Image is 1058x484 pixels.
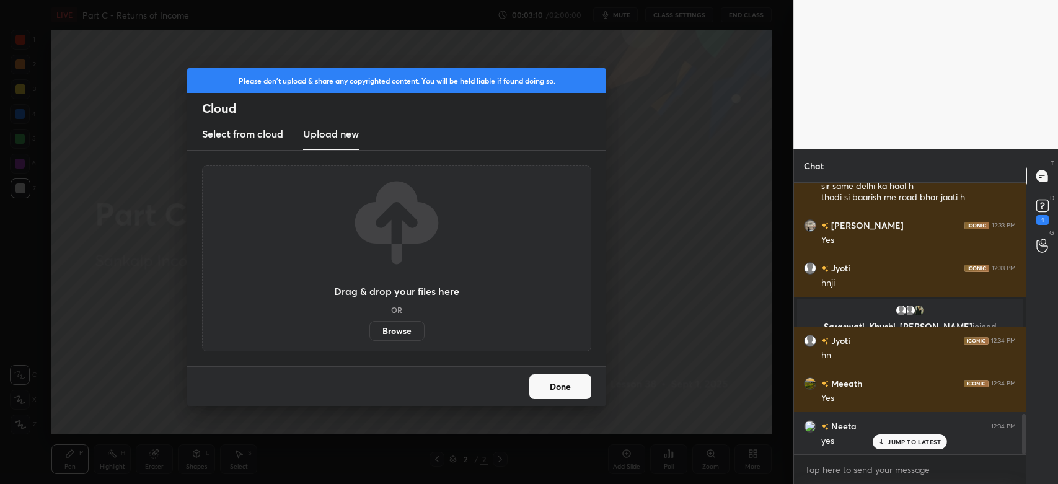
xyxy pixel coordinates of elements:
[821,222,829,229] img: no-rating-badge.077c3623.svg
[895,304,907,317] img: default.png
[992,265,1016,272] div: 12:33 PM
[821,381,829,387] img: no-rating-badge.077c3623.svg
[821,350,1016,362] div: hn
[804,219,816,232] img: f38e0d48d3da455eb587ff506802c407.jpg
[888,438,941,446] p: JUMP TO LATEST
[804,262,816,275] img: default.png
[794,149,834,182] p: Chat
[964,337,989,345] img: iconic-dark.1390631f.png
[804,420,816,433] img: 3
[992,222,1016,229] div: 12:33 PM
[972,320,997,332] span: joined
[821,234,1016,247] div: Yes
[804,377,816,390] img: b537c7b5524d4107a53ab31f909b35fa.jpg
[1036,215,1049,225] div: 1
[529,374,591,399] button: Done
[805,322,1015,332] p: Saraswati, Khushi, [PERSON_NAME]
[829,219,904,232] h6: [PERSON_NAME]
[829,377,862,390] h6: Meeath
[991,337,1016,345] div: 12:34 PM
[912,304,925,317] img: a40333eaf7bb47e284a63f28c4aa4390.jpg
[829,262,850,275] h6: Jyoti
[991,423,1016,430] div: 12:34 PM
[821,265,829,272] img: no-rating-badge.077c3623.svg
[829,334,850,347] h6: Jyoti
[821,435,1016,447] div: yes
[202,126,283,141] h3: Select from cloud
[821,423,829,430] img: no-rating-badge.077c3623.svg
[794,183,1026,454] div: grid
[821,338,829,345] img: no-rating-badge.077c3623.svg
[821,392,1016,405] div: Yes
[904,304,916,317] img: default.png
[991,380,1016,387] div: 12:34 PM
[821,180,1016,204] div: sir same delhi ka haal h thodi si baarish me road bhar jaati h
[964,265,989,272] img: iconic-dark.1390631f.png
[187,68,606,93] div: Please don't upload & share any copyrighted content. You will be held liable if found doing so.
[1050,193,1054,203] p: D
[202,100,606,117] h2: Cloud
[964,380,989,387] img: iconic-dark.1390631f.png
[821,277,1016,289] div: hnji
[1049,228,1054,237] p: G
[804,335,816,347] img: default.png
[964,222,989,229] img: iconic-dark.1390631f.png
[334,286,459,296] h3: Drag & drop your files here
[829,420,857,433] h6: Neeta
[391,306,402,314] h5: OR
[1051,159,1054,168] p: T
[303,126,359,141] h3: Upload new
